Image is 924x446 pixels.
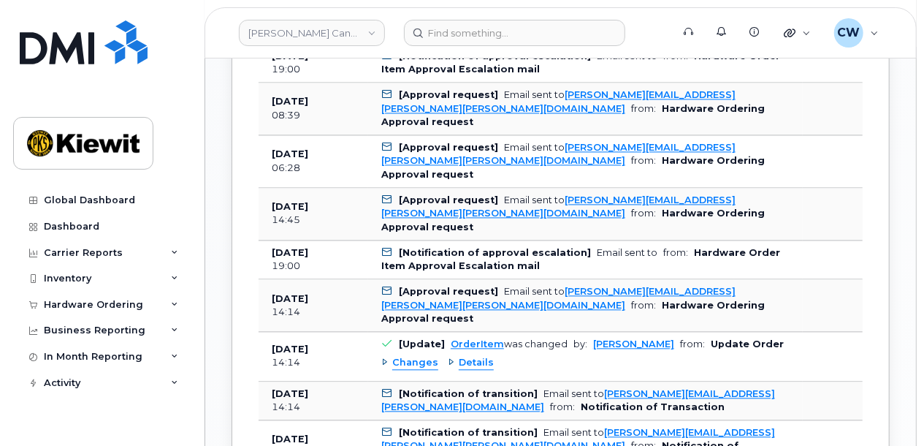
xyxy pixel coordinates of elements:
[272,344,308,355] b: [DATE]
[272,109,355,122] div: 08:39
[631,208,656,219] span: from:
[631,103,656,114] span: from:
[399,142,498,153] b: [Approval request]
[631,300,656,311] span: from:
[239,20,385,46] a: Kiewit Canada Inc
[381,89,736,113] a: [PERSON_NAME][EMAIL_ADDRESS][PERSON_NAME][PERSON_NAME][DOMAIN_NAME]
[399,50,591,61] b: [Notification of approval escalation]
[381,388,775,412] a: [PERSON_NAME][EMAIL_ADDRESS][PERSON_NAME][DOMAIN_NAME]
[272,50,308,61] b: [DATE]
[272,148,308,159] b: [DATE]
[272,96,308,107] b: [DATE]
[272,356,355,369] div: 14:14
[272,162,355,175] div: 06:28
[381,142,736,166] div: Email sent to
[381,155,765,179] b: Hardware Ordering Approval request
[272,434,308,445] b: [DATE]
[404,20,625,46] input: Find something...
[381,286,736,310] div: Email sent to
[631,155,656,166] span: from:
[581,401,725,412] b: Notification of Transaction
[597,247,657,258] div: Email sent to
[680,339,705,349] span: from:
[272,247,308,258] b: [DATE]
[663,247,688,258] span: from:
[573,339,587,349] span: by:
[550,401,575,412] span: from:
[272,293,308,304] b: [DATE]
[399,388,538,399] b: [Notification of transition]
[399,194,498,205] b: [Approval request]
[381,103,765,127] b: Hardware Ordering Approval request
[381,89,736,113] div: Email sent to
[381,194,736,219] div: Email sent to
[824,18,889,48] div: Corey Wagg
[399,286,498,297] b: [Approval request]
[381,300,765,324] b: Hardware Ordering Approval request
[711,339,784,349] b: Update Order
[399,339,445,349] b: [Update]
[272,388,308,399] b: [DATE]
[451,339,504,349] a: OrderItem
[860,382,913,435] iframe: Messenger Launcher
[774,18,821,48] div: Quicklinks
[272,401,355,414] div: 14:14
[399,427,538,438] b: [Notification of transition]
[272,260,355,273] div: 19:00
[451,339,568,349] div: was changed
[837,24,860,42] span: CW
[663,50,688,61] span: from:
[272,213,355,227] div: 14:45
[272,63,355,76] div: 19:00
[381,208,765,232] b: Hardware Ordering Approval request
[392,356,438,370] span: Changes
[381,286,736,310] a: [PERSON_NAME][EMAIL_ADDRESS][PERSON_NAME][PERSON_NAME][DOMAIN_NAME]
[459,356,494,370] span: Details
[381,388,775,412] div: Email sent to
[272,306,355,319] div: 14:14
[399,247,591,258] b: [Notification of approval escalation]
[399,89,498,100] b: [Approval request]
[272,201,308,212] b: [DATE]
[593,339,674,349] a: [PERSON_NAME]
[597,50,657,61] div: Email sent to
